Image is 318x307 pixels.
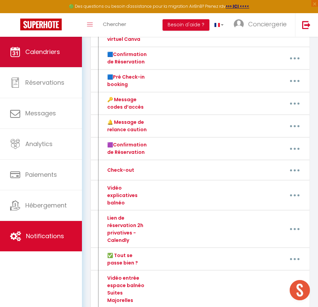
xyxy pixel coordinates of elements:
[106,51,148,65] div: 🟦Confirmation de Réservation
[229,13,295,37] a: ... Conciergerie
[302,21,311,29] img: logout
[290,280,310,300] div: Ouvrir le chat
[25,170,57,179] span: Paiements
[234,19,244,29] img: ...
[20,19,62,30] img: Super Booking
[25,201,67,210] span: Hébergement
[106,166,134,174] div: Check-out
[106,184,148,206] div: Vidéo explicatives balnéo
[25,140,53,148] span: Analytics
[26,232,64,240] span: Notifications
[25,48,60,56] span: Calendriers
[106,118,148,133] div: 🔔 Message de relance caution
[163,19,209,31] button: Besoin d'aide ?
[103,21,126,28] span: Chercher
[98,13,131,37] a: Chercher
[226,3,249,9] a: >>> ICI <<<<
[25,78,64,87] span: Réservations
[106,214,148,244] div: Lien de réservation 2h privatives - Calendly
[248,20,287,28] span: Conciergerie
[106,141,148,156] div: 🟪Confirmation de Réservation
[106,73,148,88] div: 🟦Pré Check-in booking
[106,252,148,267] div: ✅ Tout se passe bien ?
[106,274,148,304] div: Vidéo entrée espace balnéo Suites Majorelles
[106,96,148,111] div: 🔑 Message codes d’accès
[25,109,56,117] span: Messages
